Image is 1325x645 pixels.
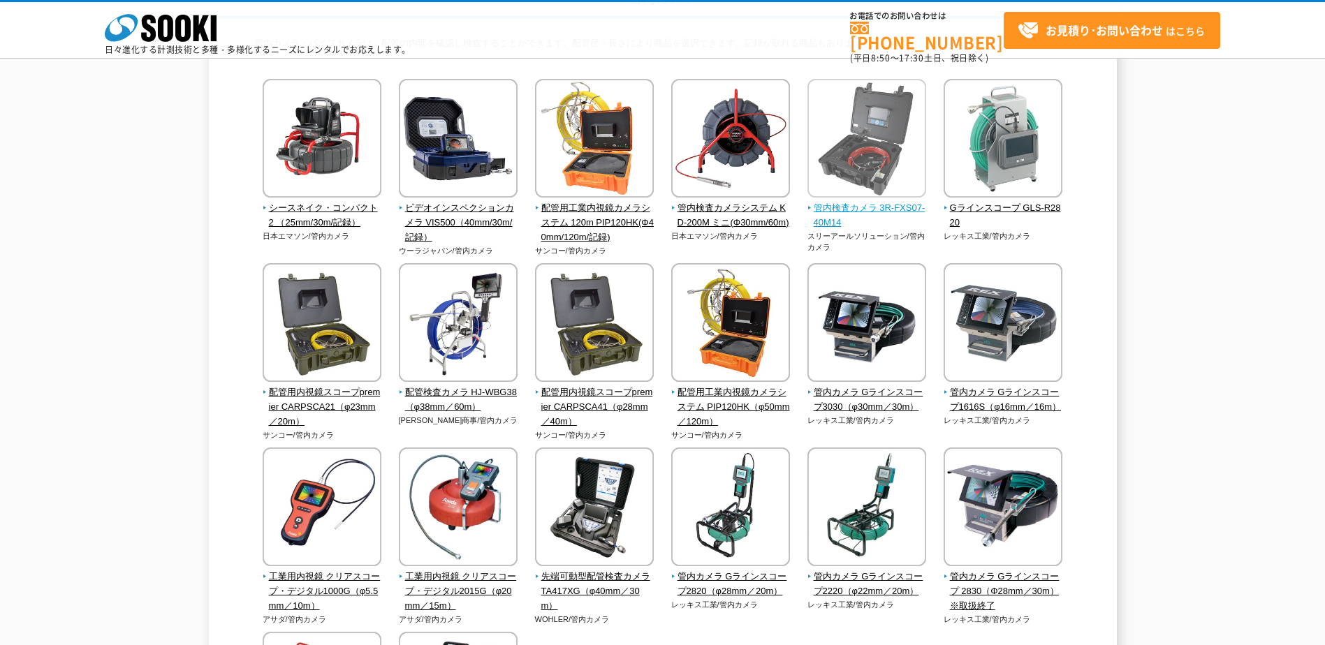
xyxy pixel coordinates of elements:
span: 配管用工業内視鏡カメラシステム PIP120HK（φ50mm／120m） [671,385,791,429]
a: 管内カメラ Gラインスコープ1616S（φ16mm／16m） [944,372,1063,414]
a: 管内検査カメラ 3R-FXS07-40M14 [807,188,927,230]
a: [PHONE_NUMBER] [850,22,1004,50]
a: 管内カメラ Gラインスコープ2220（φ22mm／20m） [807,556,927,598]
img: 先端可動型配管検査カメラ TA417XG（φ40mm／30m） [535,447,654,570]
span: 配管用内視鏡スコープpremier CARPSCA21（φ23mm／20m） [263,385,382,429]
a: 配管用工業内視鏡カメラシステム 120m PIP120HK(Φ40mm/120m/記録) [535,188,654,244]
p: サンコー/管内カメラ [535,245,654,257]
img: 管内カメラ Gラインスコープ2820（φ28mm／20m） [671,447,790,570]
a: 管内検査カメラシステム KD-200M ミニ(Φ30mm/60m) [671,188,791,230]
span: 8:50 [871,52,891,64]
img: ビデオインスペクションカメラ VIS500（40mm/30m/記録） [399,79,518,201]
span: 先端可動型配管検査カメラ TA417XG（φ40mm／30m） [535,570,654,613]
img: 管内カメラ Gラインスコープ1616S（φ16mm／16m） [944,263,1062,385]
p: レッキス工業/管内カメラ [944,614,1063,625]
span: 管内カメラ Gラインスコープ3030（φ30mm／30m） [807,385,927,415]
a: お見積り･お問い合わせはこちら [1004,12,1220,49]
img: 工業用内視鏡 クリアスコープ・デジタル1000G（φ5.5mm／10m） [263,447,381,570]
a: 管内カメラ Gラインスコープ 2830（Φ28mm／30m）※取扱終了 [944,556,1063,613]
img: 工業用内視鏡 クリアスコープ・デジタル2015G（φ20mm／15m） [399,447,518,570]
p: サンコー/管内カメラ [535,429,654,441]
span: ビデオインスペクションカメラ VIS500（40mm/30m/記録） [399,201,518,244]
span: 管内カメラ Gラインスコープ 2830（Φ28mm／30m）※取扱終了 [944,570,1063,613]
a: 先端可動型配管検査カメラ TA417XG（φ40mm／30m） [535,556,654,613]
span: 17:30 [899,52,924,64]
p: レッキス工業/管内カメラ [671,599,791,611]
a: 工業用内視鏡 クリアスコープ・デジタル1000G（φ5.5mm／10m） [263,556,382,613]
p: WOHLER/管内カメラ [535,614,654,625]
img: 管内カメラ Gラインスコープ3030（φ30mm／30m） [807,263,926,385]
p: 日本エマソン/管内カメラ [671,230,791,242]
a: 管内カメラ Gラインスコープ3030（φ30mm／30m） [807,372,927,414]
p: レッキス工業/管内カメラ [807,599,927,611]
span: 管内検査カメラ 3R-FXS07-40M14 [807,201,927,230]
a: 配管用内視鏡スコープpremier CARPSCA41（φ28mm／40m） [535,372,654,429]
a: 配管検査カメラ HJ-WBG38（φ38mm／60m） [399,372,518,414]
img: 管内カメラ Gラインスコープ 2830（Φ28mm／30m）※取扱終了 [944,447,1062,570]
a: Gラインスコープ GLS-R2820 [944,188,1063,230]
a: ビデオインスペクションカメラ VIS500（40mm/30m/記録） [399,188,518,244]
span: 管内検査カメラシステム KD-200M ミニ(Φ30mm/60m) [671,201,791,230]
p: 日本エマソン/管内カメラ [263,230,382,242]
img: Gラインスコープ GLS-R2820 [944,79,1062,201]
span: 配管用工業内視鏡カメラシステム 120m PIP120HK(Φ40mm/120m/記録) [535,201,654,244]
img: 配管用工業内視鏡カメラシステム 120m PIP120HK(Φ40mm/120m/記録) [535,79,654,201]
span: シースネイク・コンパクト2 （25mm/30m/記録） [263,201,382,230]
img: 配管検査カメラ HJ-WBG38（φ38mm／60m） [399,263,518,385]
p: サンコー/管内カメラ [263,429,382,441]
img: シースネイク・コンパクト2 （25mm/30m/記録） [263,79,381,201]
a: シースネイク・コンパクト2 （25mm/30m/記録） [263,188,382,230]
img: 配管用工業内視鏡カメラシステム PIP120HK（φ50mm／120m） [671,263,790,385]
span: はこちら [1018,20,1205,41]
span: 配管検査カメラ HJ-WBG38（φ38mm／60m） [399,385,518,415]
img: 管内検査カメラ 3R-FXS07-40M14 [807,79,926,201]
img: 配管用内視鏡スコープpremier CARPSCA21（φ23mm／20m） [263,263,381,385]
p: 日々進化する計測技術と多種・多様化するニーズにレンタルでお応えします。 [105,45,411,54]
strong: お見積り･お問い合わせ [1046,22,1163,38]
span: (平日 ～ 土日、祝日除く) [850,52,988,64]
a: 管内カメラ Gラインスコープ2820（φ28mm／20m） [671,556,791,598]
p: レッキス工業/管内カメラ [944,415,1063,427]
img: 管内カメラ Gラインスコープ2220（φ22mm／20m） [807,447,926,570]
p: [PERSON_NAME]商事/管内カメラ [399,415,518,427]
span: 管内カメラ Gラインスコープ1616S（φ16mm／16m） [944,385,1063,415]
p: アサダ/管内カメラ [399,614,518,625]
p: スリーアールソリューション/管内カメラ [807,230,927,253]
a: 配管用工業内視鏡カメラシステム PIP120HK（φ50mm／120m） [671,372,791,429]
span: 工業用内視鏡 クリアスコープ・デジタル2015G（φ20mm／15m） [399,570,518,613]
a: 配管用内視鏡スコープpremier CARPSCA21（φ23mm／20m） [263,372,382,429]
span: 管内カメラ Gラインスコープ2820（φ28mm／20m） [671,570,791,599]
span: 管内カメラ Gラインスコープ2220（φ22mm／20m） [807,570,927,599]
a: 工業用内視鏡 クリアスコープ・デジタル2015G（φ20mm／15m） [399,556,518,613]
span: お電話でのお問い合わせは [850,12,1004,20]
span: Gラインスコープ GLS-R2820 [944,201,1063,230]
img: 管内検査カメラシステム KD-200M ミニ(Φ30mm/60m) [671,79,790,201]
span: 工業用内視鏡 クリアスコープ・デジタル1000G（φ5.5mm／10m） [263,570,382,613]
span: 配管用内視鏡スコープpremier CARPSCA41（φ28mm／40m） [535,385,654,429]
p: ウーラジャパン/管内カメラ [399,245,518,257]
p: サンコー/管内カメラ [671,429,791,441]
p: アサダ/管内カメラ [263,614,382,625]
p: レッキス工業/管内カメラ [944,230,1063,242]
p: レッキス工業/管内カメラ [807,415,927,427]
img: 配管用内視鏡スコープpremier CARPSCA41（φ28mm／40m） [535,263,654,385]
